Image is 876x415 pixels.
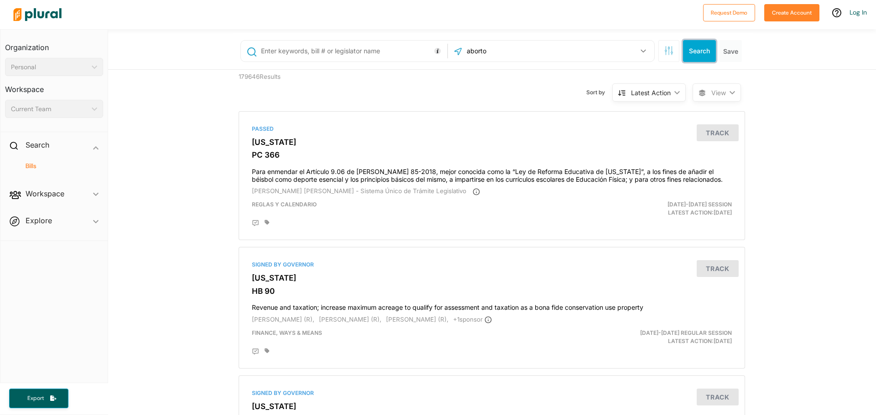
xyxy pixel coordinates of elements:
[252,348,259,355] div: Add Position Statement
[453,316,492,323] span: + 1 sponsor
[265,220,269,225] div: Add tags
[252,220,259,227] div: Add Position Statement
[252,150,732,159] h3: PC 366
[252,402,732,411] h3: [US_STATE]
[252,389,732,397] div: Signed by Governor
[711,88,726,97] span: View
[850,8,867,16] a: Log In
[640,329,732,336] span: [DATE]-[DATE] Regular Session
[252,201,317,208] span: Reglas y Calendario
[232,70,362,104] div: 179646 Results
[260,42,445,60] input: Enter keywords, bill # or legislator name
[252,329,322,336] span: Finance, Ways & Means
[697,389,739,405] button: Track
[265,348,269,354] div: Add tags
[764,4,819,21] button: Create Account
[252,164,732,184] h4: Para enmendar el Artículo 9.06 de [PERSON_NAME] 85-2018, mejor conocida como la “Ley de Reforma E...
[11,62,88,72] div: Personal
[21,395,50,402] span: Export
[586,88,612,97] span: Sort by
[5,34,103,54] h3: Organization
[252,273,732,282] h3: [US_STATE]
[252,187,466,195] span: [PERSON_NAME] [PERSON_NAME] - Sistema Único de Trámite Legislativo
[667,201,732,208] span: [DATE]-[DATE] Session
[703,7,755,17] a: Request Demo
[664,46,673,54] span: Search Filters
[683,40,716,62] button: Search
[14,162,99,170] a: Bills
[433,47,442,55] div: Tooltip anchor
[631,88,671,97] div: Latest Action
[252,261,732,269] div: Signed by Governor
[697,124,739,141] button: Track
[9,389,68,408] button: Export
[5,76,103,96] h3: Workspace
[26,140,49,150] h2: Search
[252,316,314,323] span: [PERSON_NAME] (R),
[574,200,739,217] div: Latest Action: [DATE]
[252,125,732,133] div: Passed
[252,287,732,296] h3: HB 90
[386,316,448,323] span: [PERSON_NAME] (R),
[764,7,819,17] a: Create Account
[697,260,739,277] button: Track
[574,329,739,345] div: Latest Action: [DATE]
[466,42,563,60] input: Legislature
[11,104,88,114] div: Current Team
[252,138,732,147] h3: [US_STATE]
[319,316,381,323] span: [PERSON_NAME] (R),
[252,299,732,312] h4: Revenue and taxation; increase maximum acreage to qualify for assessment and taxation as a bona f...
[720,40,742,62] button: Save
[703,4,755,21] button: Request Demo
